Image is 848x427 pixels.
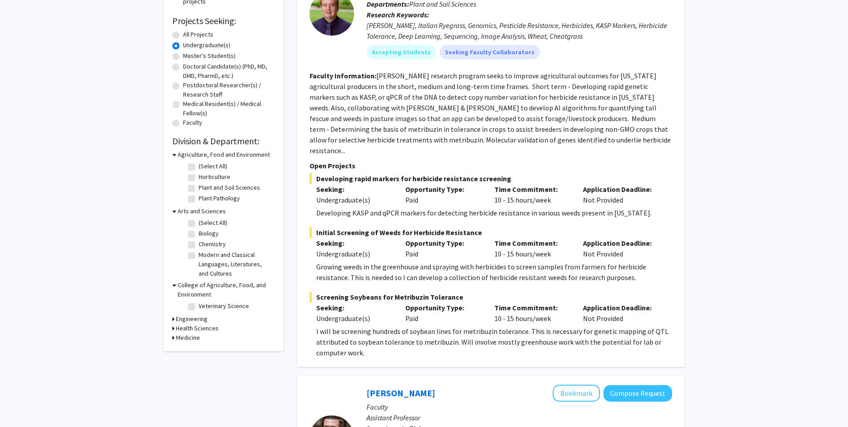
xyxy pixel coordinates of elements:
div: 10 - 15 hours/week [488,184,577,205]
a: [PERSON_NAME] [367,387,435,399]
span: Screening Soybeans for Metribuzin Tolerance [310,292,672,302]
button: Add Michael Tackenberg to Bookmarks [553,385,600,402]
label: Horticulture [199,172,230,182]
div: Paid [399,184,488,205]
label: Faculty [183,118,202,127]
h3: Agriculture, Food and Environment [178,150,270,159]
p: Growing weeds in the greenhouse and spraying with herbicides to screen samples from farmers for h... [316,261,672,283]
p: Seeking: [316,184,392,195]
p: Time Commitment: [494,184,570,195]
p: Open Projects [310,160,672,171]
b: Research Keywords: [367,10,429,19]
p: Faculty [367,402,672,412]
label: Doctoral Candidate(s) (PhD, MD, DMD, PharmD, etc.) [183,62,275,81]
label: Plant Pathology [199,194,240,203]
label: Modern and Classical Languages, Literatures, and Cultures [199,250,273,278]
p: Seeking: [316,302,392,313]
p: Application Deadline: [583,302,659,313]
p: Developing KASP and qPCR markers for detecting herbicide resistance in various weeds present in [... [316,207,672,218]
div: 10 - 15 hours/week [488,302,577,324]
iframe: Chat [7,387,38,420]
div: Undergraduate(s) [316,195,392,205]
p: Seeking: [316,238,392,248]
label: Veterinary Science [199,301,249,311]
div: [PERSON_NAME], Italian Ryegrass, Genomics, Pesticide Resistance, Herbicides, KASP Markers, Herbic... [367,20,672,41]
label: (Select All) [199,162,227,171]
p: Opportunity Type: [405,184,481,195]
h2: Division & Department: [172,136,275,146]
label: Biology [199,229,219,238]
label: Plant and Soil Sciences [199,183,260,192]
div: Not Provided [576,184,665,205]
p: Time Commitment: [494,238,570,248]
h2: Projects Seeking: [172,16,275,26]
h3: Arts and Sciences [178,207,226,216]
label: Medical Resident(s) / Medical Fellow(s) [183,99,275,118]
label: All Projects [183,30,213,39]
p: Opportunity Type: [405,302,481,313]
p: I will be screening hundreds of soybean lines for metribuzin tolerance. This is necessary for gen... [316,326,672,358]
label: (Select All) [199,218,227,228]
h3: Engineering [176,314,208,324]
mat-chip: Seeking Faculty Collaborators [440,45,540,59]
div: Not Provided [576,238,665,259]
p: Time Commitment: [494,302,570,313]
div: 10 - 15 hours/week [488,238,577,259]
span: Initial Screening of Weeds for Herbicide Resistance [310,227,672,238]
p: Opportunity Type: [405,238,481,248]
h3: Health Sciences [176,324,219,333]
fg-read-more: [PERSON_NAME] research program seeks to improve agricultural outcomes for [US_STATE] agricultural... [310,71,671,155]
div: Not Provided [576,302,665,324]
p: Assistant Professor [367,412,672,423]
button: Compose Request to Michael Tackenberg [603,385,672,402]
h3: College of Agriculture, Food, and Environment [178,281,275,299]
label: Postdoctoral Researcher(s) / Research Staff [183,81,275,99]
div: Undergraduate(s) [316,313,392,324]
div: Paid [399,302,488,324]
label: Chemistry [199,240,226,249]
mat-chip: Accepting Students [367,45,436,59]
div: Undergraduate(s) [316,248,392,259]
p: Application Deadline: [583,184,659,195]
div: Paid [399,238,488,259]
b: Faculty Information: [310,71,376,80]
label: Undergraduate(s) [183,41,230,50]
h3: Medicine [176,333,200,342]
span: Developing rapid markers for herbicide resistance screening [310,173,672,184]
p: Application Deadline: [583,238,659,248]
label: Master's Student(s) [183,51,236,61]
